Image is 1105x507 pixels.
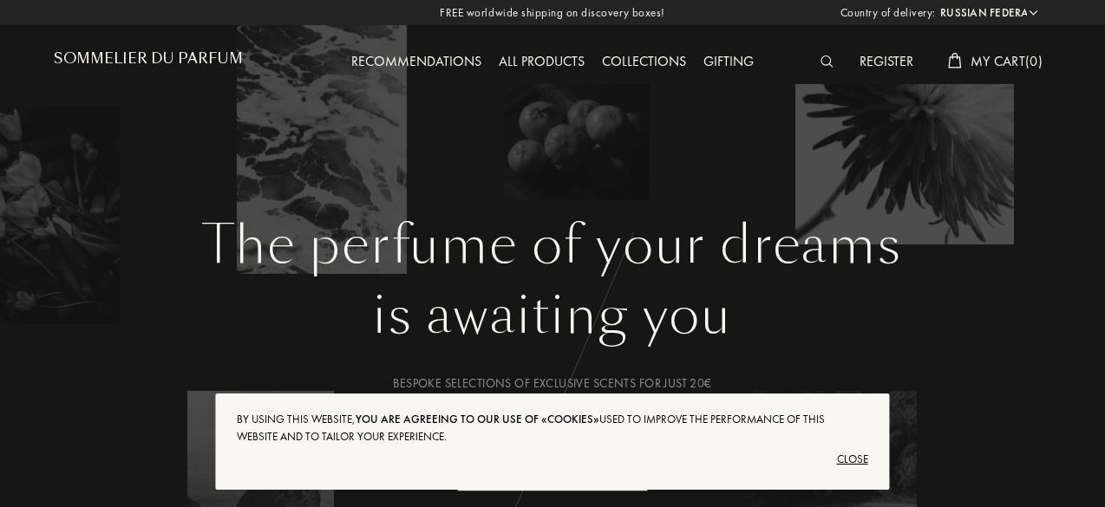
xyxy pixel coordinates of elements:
a: All products [490,52,593,70]
a: Register [851,52,922,70]
span: My Cart ( 0 ) [971,52,1043,70]
span: Country of delivery: [840,4,936,22]
div: All products [490,51,593,74]
div: Close [237,445,867,473]
h1: The perfume of your dreams [67,214,1038,276]
div: Bespoke selections of exclusive scents for just 20€ [67,374,1038,393]
img: search_icn_white.svg [821,55,834,68]
a: Sommelier du Parfum [54,50,243,74]
span: you are agreeing to our use of «cookies» [356,412,599,426]
img: cart_white.svg [948,53,962,68]
div: Gifting [695,51,762,74]
a: Gifting [695,52,762,70]
h1: Sommelier du Parfum [54,50,243,67]
div: Recommendations [343,51,490,74]
div: is awaiting you [67,276,1038,354]
a: Recommendations [343,52,490,70]
div: Collections [593,51,695,74]
a: Collections [593,52,695,70]
div: By using this website, used to improve the performance of this website and to tailor your experie... [237,411,867,445]
div: Register [851,51,922,74]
